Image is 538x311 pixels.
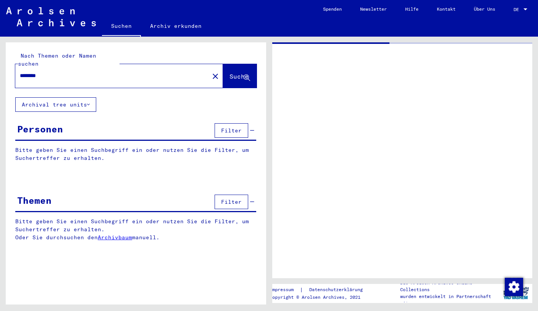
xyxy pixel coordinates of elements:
[215,123,248,138] button: Filter
[221,127,242,134] span: Filter
[211,72,220,81] mat-icon: close
[270,294,372,301] p: Copyright © Arolsen Archives, 2021
[270,286,372,294] div: |
[514,7,522,12] span: DE
[229,73,249,80] span: Suche
[15,146,256,162] p: Bitte geben Sie einen Suchbegriff ein oder nutzen Sie die Filter, um Suchertreffer zu erhalten.
[102,17,141,37] a: Suchen
[15,97,96,112] button: Archival tree units
[208,68,223,84] button: Clear
[215,195,248,209] button: Filter
[502,284,530,303] img: yv_logo.png
[17,193,52,207] div: Themen
[223,64,257,88] button: Suche
[6,7,96,26] img: Arolsen_neg.svg
[400,279,499,293] p: Die Arolsen Archives Online-Collections
[98,234,132,241] a: Archivbaum
[303,286,372,294] a: Datenschutzerklärung
[18,52,96,67] mat-label: Nach Themen oder Namen suchen
[15,218,257,242] p: Bitte geben Sie einen Suchbegriff ein oder nutzen Sie die Filter, um Suchertreffer zu erhalten. O...
[270,286,300,294] a: Impressum
[400,293,499,307] p: wurden entwickelt in Partnerschaft mit
[221,198,242,205] span: Filter
[17,122,63,136] div: Personen
[505,278,523,296] img: Zustimmung ändern
[141,17,211,35] a: Archiv erkunden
